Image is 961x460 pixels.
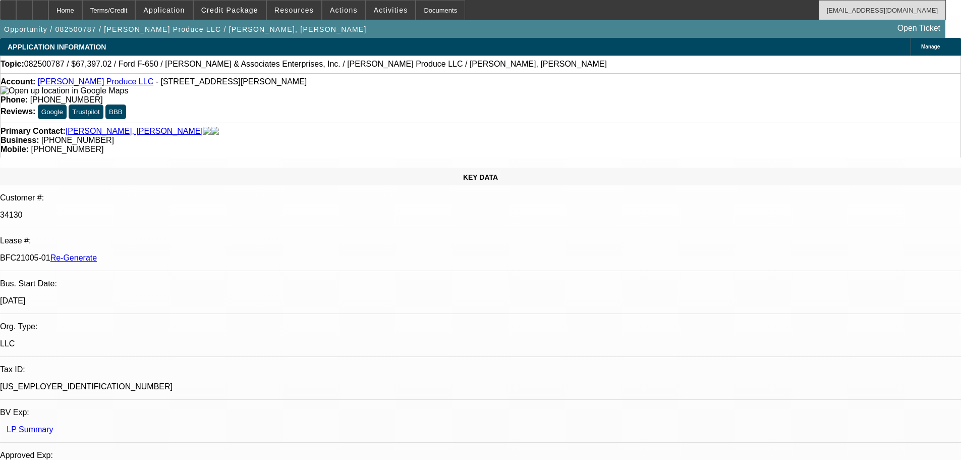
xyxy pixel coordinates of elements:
[50,253,97,262] a: Re-Generate
[921,44,940,49] span: Manage
[1,60,24,69] strong: Topic:
[463,173,498,181] span: KEY DATA
[38,105,67,119] button: Google
[1,86,128,95] img: Open up location in Google Maps
[267,1,321,20] button: Resources
[1,127,66,136] strong: Primary Contact:
[1,107,35,116] strong: Reviews:
[136,1,192,20] button: Application
[1,95,28,104] strong: Phone:
[156,77,307,86] span: - [STREET_ADDRESS][PERSON_NAME]
[38,77,153,86] a: [PERSON_NAME] Produce LLC
[274,6,314,14] span: Resources
[66,127,203,136] a: [PERSON_NAME], [PERSON_NAME]
[203,127,211,136] img: facebook-icon.png
[69,105,103,119] button: Trustpilot
[30,95,103,104] span: [PHONE_NUMBER]
[8,43,106,51] span: APPLICATION INFORMATION
[322,1,365,20] button: Actions
[330,6,358,14] span: Actions
[893,20,944,37] a: Open Ticket
[41,136,114,144] span: [PHONE_NUMBER]
[1,136,39,144] strong: Business:
[24,60,607,69] span: 082500787 / $67,397.02 / Ford F-650 / [PERSON_NAME] & Associates Enterprises, Inc. / [PERSON_NAME...
[201,6,258,14] span: Credit Package
[194,1,266,20] button: Credit Package
[211,127,219,136] img: linkedin-icon.png
[7,425,53,434] a: LP Summary
[143,6,185,14] span: Application
[31,145,103,154] span: [PHONE_NUMBER]
[1,77,35,86] strong: Account:
[4,25,367,33] span: Opportunity / 082500787 / [PERSON_NAME] Produce LLC / [PERSON_NAME], [PERSON_NAME]
[374,6,408,14] span: Activities
[105,105,126,119] button: BBB
[1,86,128,95] a: View Google Maps
[1,145,29,154] strong: Mobile:
[366,1,416,20] button: Activities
